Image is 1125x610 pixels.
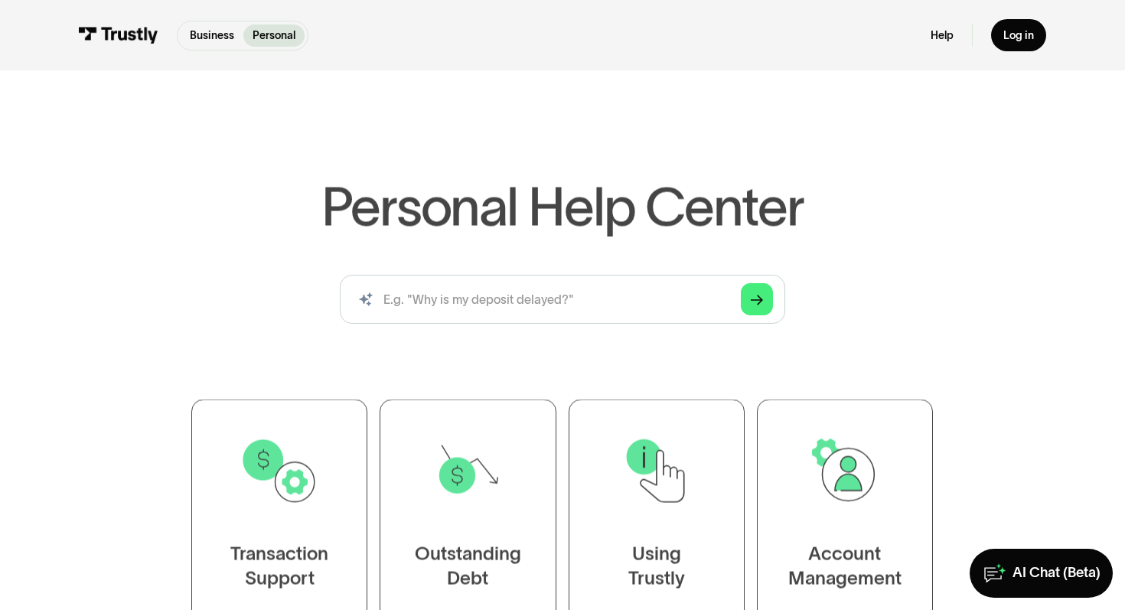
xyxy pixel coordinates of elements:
div: Transaction Support [231,541,329,590]
a: Help [931,28,954,42]
a: Log in [991,19,1046,51]
form: Search [340,275,785,324]
a: Personal [243,24,305,47]
h1: Personal Help Center [321,180,804,233]
div: Log in [1003,28,1034,42]
div: AI Chat (Beta) [1012,564,1101,582]
a: AI Chat (Beta) [970,549,1113,598]
p: Personal [253,28,295,44]
div: Using Trustly [628,541,685,590]
img: Trustly Logo [79,27,158,44]
a: Business [181,24,243,47]
div: Account Management [788,541,902,590]
div: Outstanding Debt [415,541,521,590]
p: Business [190,28,234,44]
input: search [340,275,785,324]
